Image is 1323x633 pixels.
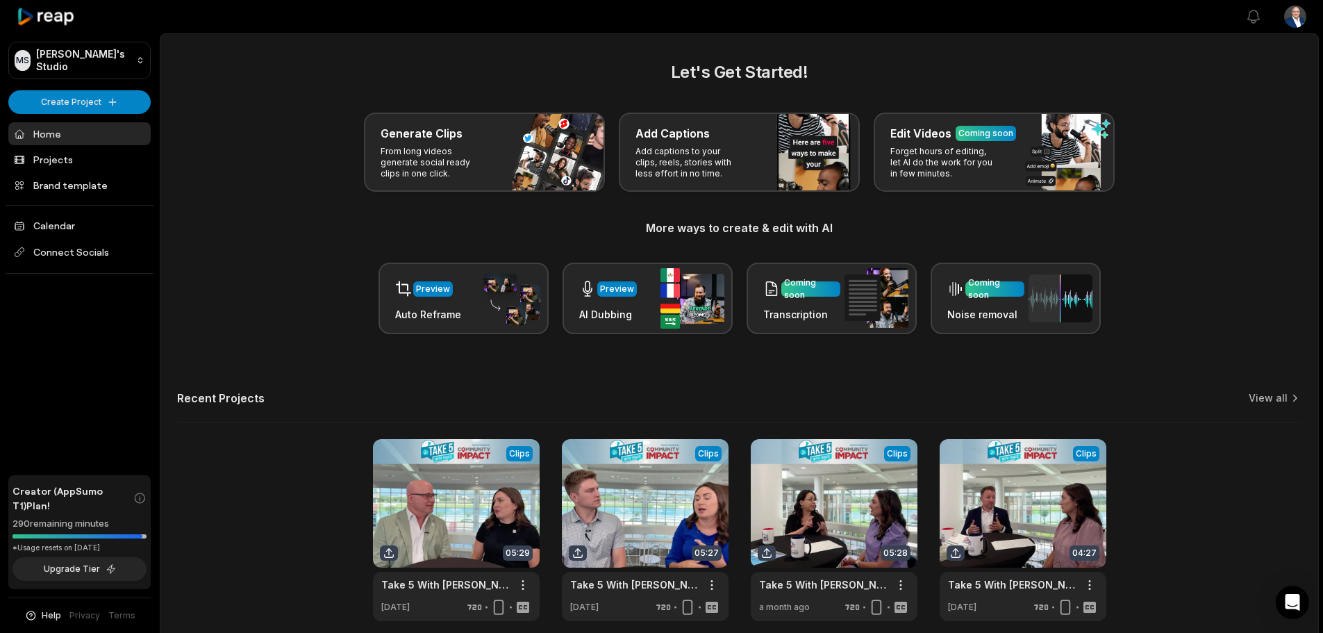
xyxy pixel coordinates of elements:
a: Projects [8,148,151,171]
div: Preview [416,283,450,295]
h3: Edit Videos [890,125,951,142]
span: Help [42,609,61,622]
div: Open Intercom Messenger [1276,586,1309,619]
a: Terms [108,609,135,622]
div: Preview [600,283,634,295]
span: Connect Socials [8,240,151,265]
button: Help [24,609,61,622]
img: noise_removal.png [1029,274,1092,322]
button: Create Project [8,90,151,114]
a: Calendar [8,214,151,237]
a: Take 5 With [PERSON_NAME] - Episode 5 [570,577,698,592]
h2: Recent Projects [177,391,265,405]
div: Coming soon [968,277,1022,302]
img: ai_dubbing.png [660,268,724,329]
a: View all [1249,391,1288,405]
a: Take 5 With [PERSON_NAME] - Episode 4b [759,577,887,592]
h3: AI Dubbing [579,307,637,322]
button: Upgrade Tier [13,557,147,581]
div: *Usage resets on [DATE] [13,543,147,553]
h3: Auto Reframe [395,307,461,322]
h3: Add Captions [635,125,710,142]
h3: Noise removal [947,307,1024,322]
div: Coming soon [958,127,1013,140]
img: transcription.png [844,268,908,328]
h3: Generate Clips [381,125,463,142]
p: Forget hours of editing, let AI do the work for you in few minutes. [890,146,998,179]
a: Take 5 With [PERSON_NAME] - Episode 6 [381,577,509,592]
a: Privacy [69,609,100,622]
a: Take 5 With [PERSON_NAME] - Episode 3 [948,577,1076,592]
p: From long videos generate social ready clips in one click. [381,146,488,179]
h3: More ways to create & edit with AI [177,220,1301,236]
img: auto_reframe.png [476,272,540,326]
p: Add captions to your clips, reels, stories with less effort in no time. [635,146,743,179]
div: Coming soon [784,277,838,302]
h3: Transcription [763,307,840,322]
h2: Let's Get Started! [177,60,1301,85]
a: Brand template [8,174,151,197]
span: Creator (AppSumo T1) Plan! [13,484,133,513]
a: Home [8,122,151,145]
div: MS [15,50,31,71]
div: 290 remaining minutes [13,517,147,531]
p: [PERSON_NAME]'s Studio [36,48,131,73]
